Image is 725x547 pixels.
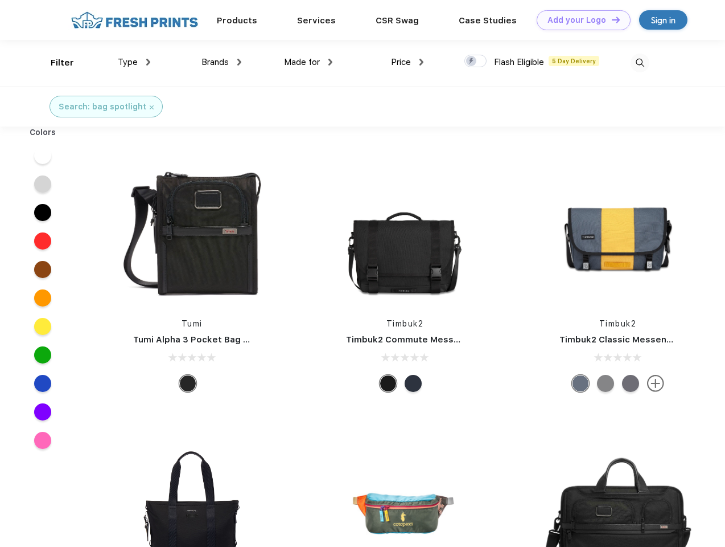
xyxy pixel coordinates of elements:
img: dropdown.png [419,59,423,66]
div: Filter [51,56,74,70]
img: more.svg [647,375,664,392]
a: Timbuk2 Classic Messenger Bag [559,334,701,345]
a: Tumi [182,319,203,328]
img: dropdown.png [328,59,332,66]
div: Black [179,375,196,392]
img: DT [612,17,620,23]
span: 5 Day Delivery [549,56,599,66]
span: Price [391,57,411,67]
img: fo%20logo%202.webp [68,10,201,30]
img: func=resize&h=266 [329,155,480,307]
a: Tumi Alpha 3 Pocket Bag Small [133,334,266,345]
img: func=resize&h=266 [542,155,694,307]
div: Eco Black [380,375,397,392]
div: Eco Gunmetal [597,375,614,392]
span: Type [118,57,138,67]
a: Sign in [639,10,687,30]
img: func=resize&h=266 [116,155,267,307]
a: Products [217,15,257,26]
img: dropdown.png [146,59,150,66]
div: Sign in [651,14,675,27]
span: Flash Eligible [494,57,544,67]
div: Add your Logo [547,15,606,25]
img: dropdown.png [237,59,241,66]
a: Timbuk2 [599,319,637,328]
div: Colors [21,126,65,138]
div: Eco Lightbeam [572,375,589,392]
a: Timbuk2 [386,319,424,328]
img: desktop_search.svg [631,54,649,72]
div: Eco Nautical [405,375,422,392]
img: filter_cancel.svg [150,105,154,109]
div: Eco Army Pop [622,375,639,392]
span: Made for [284,57,320,67]
a: Timbuk2 Commute Messenger Bag [346,334,499,345]
div: Search: bag spotlight [59,101,146,113]
span: Brands [201,57,229,67]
